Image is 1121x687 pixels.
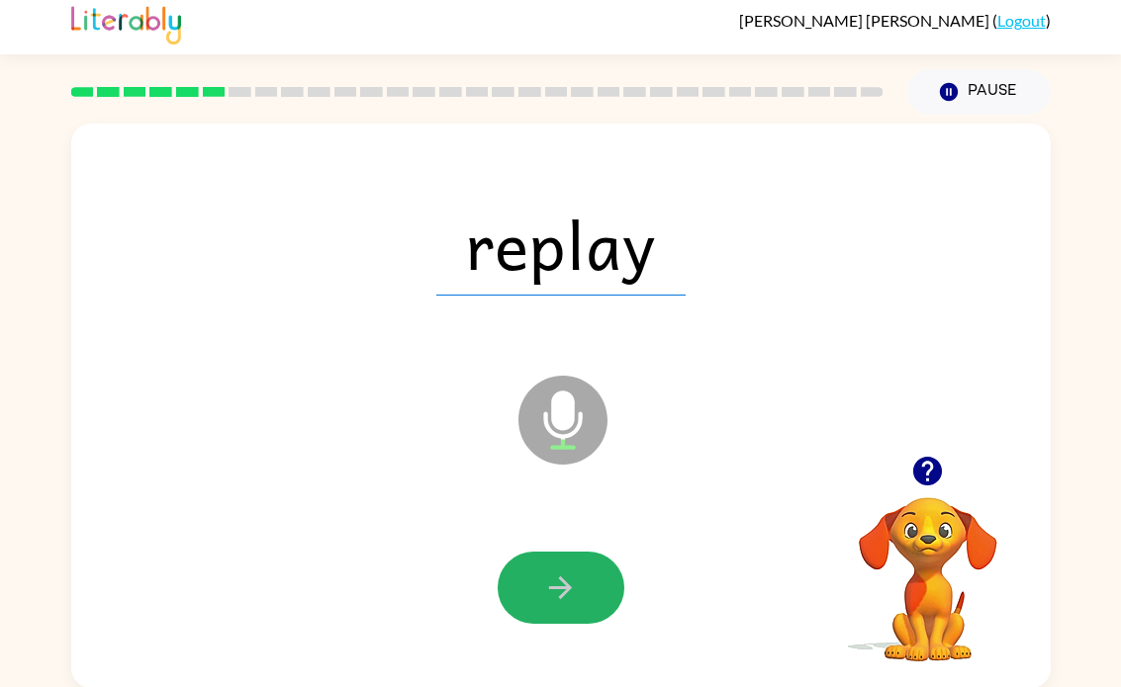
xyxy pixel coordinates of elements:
span: replay [436,193,686,296]
button: Pause [907,69,1051,115]
video: Your browser must support playing .mp4 files to use Literably. Please try using another browser. [829,467,1027,664]
a: Logout [997,11,1046,30]
div: ( ) [739,11,1051,30]
img: Literably [71,1,181,44]
span: [PERSON_NAME] [PERSON_NAME] [739,11,992,30]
